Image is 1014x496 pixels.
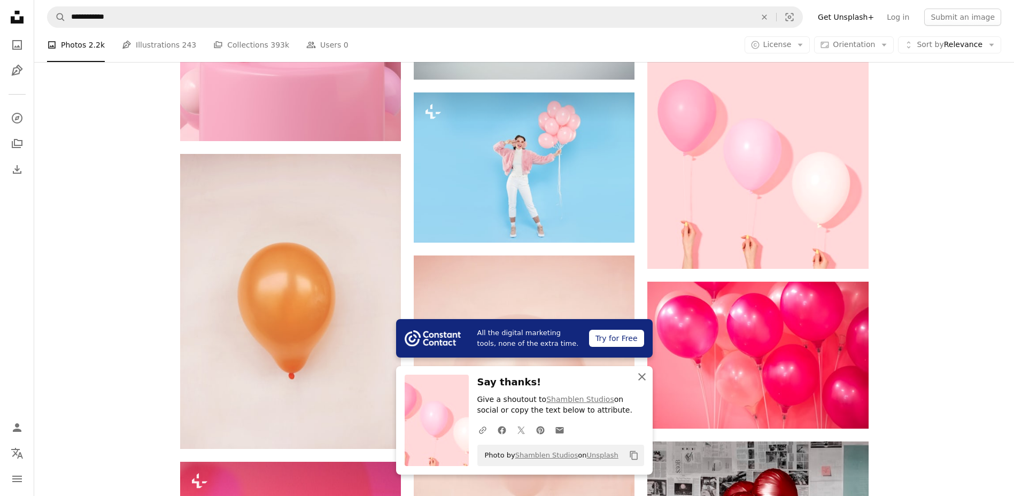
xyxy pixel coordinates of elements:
button: Sort byRelevance [898,36,1001,53]
a: person holding pink and white balloon [647,153,868,162]
a: red balloon lot [647,350,868,360]
a: Shamblen Studios [515,451,578,459]
img: person holding pink and white balloon [647,48,868,268]
a: Share on Pinterest [531,419,550,440]
a: Illustrations 243 [122,28,196,62]
span: 0 [344,39,349,51]
a: Explore [6,107,28,129]
button: Search Unsplash [48,7,66,27]
a: Shamblen Studios [546,395,614,404]
button: Visual search [777,7,802,27]
a: Share on Facebook [492,419,512,440]
img: Full length portrait of young happy female wearing pink fluffy bomber and earwarmers, standing wi... [414,92,634,243]
span: License [763,40,792,49]
a: Log in / Sign up [6,417,28,438]
form: Find visuals sitewide [47,6,803,28]
button: Language [6,443,28,464]
a: Home — Unsplash [6,6,28,30]
a: Share on Twitter [512,419,531,440]
a: Illustrations [6,60,28,81]
a: Photos [6,34,28,56]
a: Users 0 [306,28,349,62]
a: orange balloon on white surface [180,296,401,306]
button: License [745,36,810,53]
span: 243 [182,39,197,51]
button: Submit an image [924,9,1001,26]
span: 393k [270,39,289,51]
button: Clear [753,7,776,27]
span: All the digital marketing tools, none of the extra time. [477,328,581,349]
a: Get Unsplash+ [811,9,880,26]
span: Sort by [917,40,943,49]
img: file-1754318165549-24bf788d5b37 [405,330,461,346]
img: red balloon lot [647,282,868,429]
a: Collections [6,133,28,154]
span: Orientation [833,40,875,49]
h3: Say thanks! [477,375,644,390]
a: Download History [6,159,28,180]
a: Log in [880,9,916,26]
button: Copy to clipboard [625,446,643,464]
button: Menu [6,468,28,490]
div: Try for Free [589,330,644,347]
span: Relevance [917,40,982,50]
a: Unsplash [586,451,618,459]
a: Full length portrait of young happy female wearing pink fluffy bomber and earwarmers, standing wi... [414,162,634,172]
p: Give a shoutout to on social or copy the text below to attribute. [477,394,644,416]
a: All the digital marketing tools, none of the extra time.Try for Free [396,319,653,358]
img: orange balloon on white surface [180,154,401,448]
a: Collections 393k [213,28,289,62]
button: Orientation [814,36,894,53]
a: Share over email [550,419,569,440]
span: Photo by on [479,447,618,464]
